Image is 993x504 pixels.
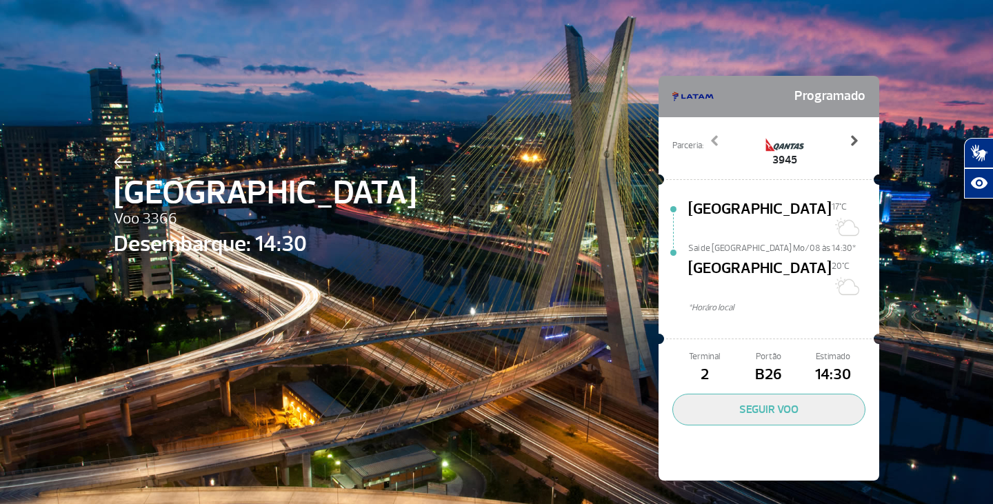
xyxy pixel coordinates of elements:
[964,168,993,199] button: Abrir recursos assistivos.
[672,139,703,152] span: Parceria:
[672,394,865,425] button: SEGUIR VOO
[832,201,847,212] span: 17°C
[672,363,736,387] span: 2
[764,152,805,168] span: 3945
[736,363,801,387] span: B26
[688,301,879,314] span: *Horáro local
[688,198,832,242] span: [GEOGRAPHIC_DATA]
[114,208,417,231] span: Voo 3366
[964,138,993,199] div: Plugin de acessibilidade da Hand Talk.
[736,350,801,363] span: Portão
[114,228,417,261] span: Desembarque: 14:30
[794,83,865,110] span: Programado
[672,350,736,363] span: Terminal
[832,272,859,300] img: Sol com algumas nuvens
[114,168,417,218] span: [GEOGRAPHIC_DATA]
[964,138,993,168] button: Abrir tradutor de língua de sinais.
[688,242,879,252] span: Sai de [GEOGRAPHIC_DATA] Mo/08 às 14:30*
[832,213,859,241] img: Sol com muitas nuvens
[832,261,850,272] span: 20°C
[801,363,865,387] span: 14:30
[688,257,832,301] span: [GEOGRAPHIC_DATA]
[801,350,865,363] span: Estimado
